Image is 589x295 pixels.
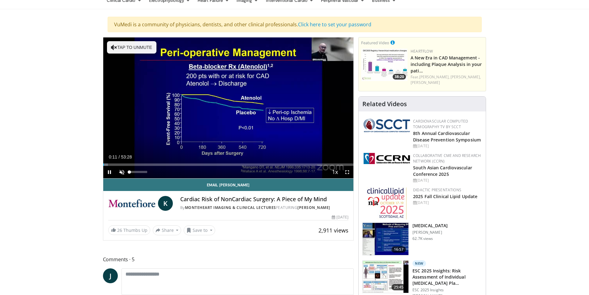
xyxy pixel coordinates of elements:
a: [PERSON_NAME], [419,74,450,80]
span: 26 [117,227,122,233]
div: Didactic Presentations [413,187,481,193]
img: 06e11b97-649f-400c-ac45-dc128ad7bcb1.150x105_q85_crop-smart_upscale.jpg [363,261,408,293]
h3: [MEDICAL_DATA] [412,223,448,229]
div: VuMedi is a community of physicians, dentists, and other clinical professionals. [108,17,482,32]
a: 16:57 [MEDICAL_DATA] [PERSON_NAME] 62.7K views [362,223,482,255]
a: [PERSON_NAME] [297,205,330,210]
a: MonteHeart Imaging & Clinical Lectures [185,205,276,210]
a: Collaborative CME and Research Network (CCRN) [413,153,481,164]
img: a92b9a22-396b-4790-a2bb-5028b5f4e720.150x105_q85_crop-smart_upscale.jpg [363,223,408,255]
span: 25:45 [391,284,406,290]
a: J [103,268,118,283]
span: 0:11 [109,154,117,159]
span: Comments 5 [103,255,354,263]
img: 738d0e2d-290f-4d89-8861-908fb8b721dc.150x105_q85_crop-smart_upscale.jpg [361,49,408,81]
img: d65bce67-f81a-47c5-b47d-7b8806b59ca8.jpg.150x105_q85_autocrop_double_scale_upscale_version-0.2.jpg [367,187,407,220]
div: [DATE] [413,143,481,149]
p: New [412,260,426,267]
button: Save to [184,225,215,235]
button: Share [153,225,181,235]
img: 51a70120-4f25-49cc-93a4-67582377e75f.png.150x105_q85_autocrop_double_scale_upscale_version-0.2.png [364,119,410,132]
h4: Cardiac Risk of NonCardiac Surgery: A Piece of My Mind [180,196,348,203]
h4: Related Videos [362,100,407,108]
div: Volume Level [130,171,147,173]
div: [DATE] [413,178,481,183]
button: Pause [103,166,116,178]
span: / [119,154,120,159]
a: Email [PERSON_NAME] [103,179,354,191]
a: K [158,196,173,211]
span: 2,911 views [318,227,348,234]
div: [DATE] [413,200,481,206]
a: A New Era in CAD Management - including Plaque Analysis in your pati… [411,55,482,74]
div: Feat. [411,74,483,85]
p: [PERSON_NAME] [412,230,448,235]
a: 8th Annual Cardiovascular Disease Prevention Symposium [413,130,481,143]
a: Heartflow [411,49,433,54]
button: Fullscreen [341,166,353,178]
a: South Asian Cardiovascular Conference 2025 [413,165,472,177]
span: 16:57 [391,246,406,253]
a: Click here to set your password [298,21,371,28]
a: [PERSON_NAME] [411,80,440,85]
img: a04ee3ba-8487-4636-b0fb-5e8d268f3737.png.150x105_q85_autocrop_double_scale_upscale_version-0.2.png [364,153,410,164]
button: Playback Rate [329,166,341,178]
h3: ESC 2025 Insights: Risk Assessment of Individual [MEDICAL_DATA] Pla… [412,268,482,286]
button: Unmute [116,166,128,178]
img: MonteHeart Imaging & Clinical Lectures [108,196,156,211]
p: 62.7K views [412,236,433,241]
span: 53:28 [121,154,132,159]
p: ESC 2025 Insights [412,288,482,293]
div: Progress Bar [103,163,354,166]
button: Tap to unmute [107,41,156,54]
div: [DATE] [332,215,348,220]
a: 38:20 [361,49,408,81]
span: 38:20 [393,74,406,80]
div: By FEATURING [180,205,348,210]
a: 26 Thumbs Up [108,225,150,235]
a: [PERSON_NAME], [450,74,481,80]
a: Cardiovascular Computed Tomography TV by SCCT [413,119,468,129]
small: Featured Video [361,40,389,46]
video-js: Video Player [103,37,354,179]
a: 2025 Fall Clinical Lipid Update [413,193,477,199]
